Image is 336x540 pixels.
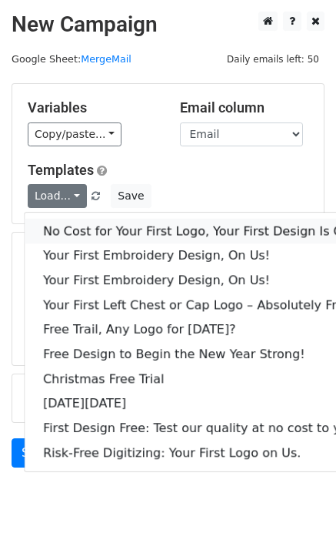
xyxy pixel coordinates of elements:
a: Copy/paste... [28,122,121,146]
h5: Email column [180,99,309,116]
h5: Variables [28,99,157,116]
a: Send [12,438,62,468]
button: Save [111,184,151,208]
span: Daily emails left: 50 [221,51,324,68]
a: Load... [28,184,87,208]
small: Google Sheet: [12,53,131,65]
h2: New Campaign [12,12,324,38]
a: MergeMail [81,53,131,65]
a: Daily emails left: 50 [221,53,324,65]
a: Templates [28,162,94,178]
